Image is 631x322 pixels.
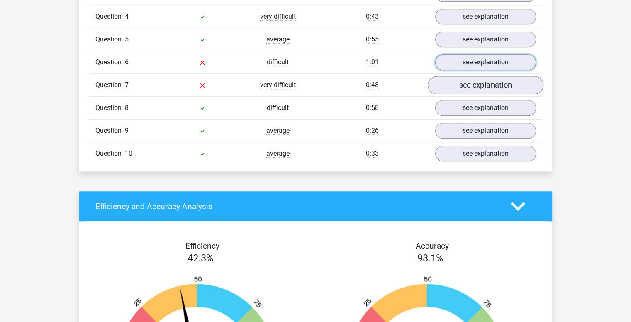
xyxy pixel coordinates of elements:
span: 0:58 [366,104,379,112]
span: very difficult [260,81,296,89]
a: see explanation [435,9,536,24]
span: Question [95,12,125,22]
span: difficult [267,104,289,112]
a: see explanation [435,146,536,161]
h4: Efficiency [95,241,309,251]
span: Question [95,149,125,159]
span: Question [95,126,125,136]
span: 0:26 [366,127,379,135]
h4: Accuracy [325,241,539,251]
span: 0:33 [366,149,379,158]
span: 6 [125,58,129,66]
a: see explanation [427,76,543,94]
span: 1:01 [366,58,379,66]
a: see explanation [435,54,536,70]
a: see explanation [435,32,536,47]
a: see explanation [435,123,536,139]
span: 42.3% [188,252,214,264]
span: Question [95,34,125,44]
span: 0:43 [366,12,379,21]
a: see explanation [435,100,536,116]
span: 0:48 [366,81,379,89]
span: Question [95,57,125,67]
span: 9 [125,127,129,134]
span: 0:55 [366,35,379,44]
span: 10 [125,149,132,157]
span: 7 [125,81,129,89]
span: very difficult [260,12,296,21]
span: 93.1% [417,252,443,264]
span: 8 [125,104,129,112]
h4: Efficiency and Accuracy Analysis [95,202,498,211]
span: average [266,149,290,158]
span: 5 [125,35,129,43]
span: average [266,127,290,135]
span: Question [95,103,125,113]
span: difficult [267,58,289,66]
span: Question [95,80,125,90]
span: average [266,35,290,44]
span: 4 [125,12,129,20]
